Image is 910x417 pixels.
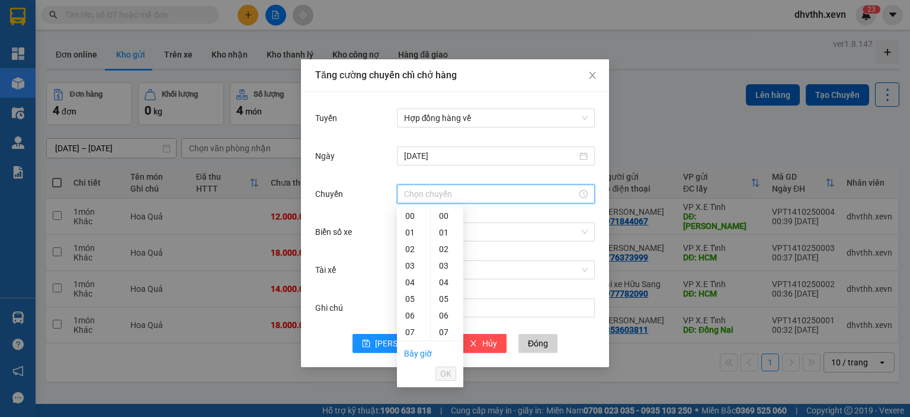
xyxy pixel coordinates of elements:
div: 07 [397,324,430,340]
input: Tài xế [404,261,579,279]
button: Đóng [518,334,557,353]
span: close [469,339,478,349]
label: Tài xế [315,265,342,275]
div: 06 [431,307,463,324]
div: 02 [397,241,430,257]
span: Hủy [482,337,497,350]
div: 03 [397,257,430,274]
label: Tuyến [315,113,343,123]
div: 02 [431,241,463,257]
div: 01 [397,224,430,241]
div: 06 [397,307,430,324]
input: Ghi chú [397,298,595,317]
button: Close [576,59,609,93]
label: Ghi chú [315,303,349,313]
span: close [588,71,597,80]
div: 03 [431,257,463,274]
div: 01 [431,224,463,241]
a: Bây giờ [404,349,432,358]
input: Biển số xe [404,223,579,241]
span: [PERSON_NAME] [375,337,438,350]
div: 05 [397,291,430,307]
label: Ngày [315,151,341,161]
span: Hợp đồng hàng về [404,109,588,127]
button: save[PERSON_NAME] [353,334,448,353]
div: 07 [431,324,463,340]
button: OK [435,367,456,381]
div: 04 [431,274,463,291]
button: closeHủy [460,334,507,353]
div: 00 [397,208,430,224]
div: Tăng cường chuyến chỉ chở hàng [315,69,595,82]
label: Biển số xe [315,227,358,237]
span: Đóng [528,337,548,350]
div: 04 [397,274,430,291]
div: 00 [431,208,463,224]
div: 05 [431,291,463,307]
input: Chuyến [404,187,577,200]
input: Ngày [404,149,577,163]
span: save [362,339,370,349]
label: Chuyến [315,189,349,199]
